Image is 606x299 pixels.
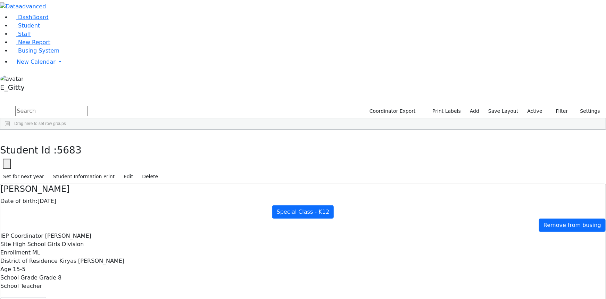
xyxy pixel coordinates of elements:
[121,171,136,182] button: Edit
[39,274,61,281] span: Grade 8
[272,205,334,219] a: Special Class - K12
[524,106,546,117] label: Active
[0,265,11,274] label: Age
[17,58,56,65] span: New Calendar
[18,14,49,21] span: DashBoard
[539,219,606,232] a: Remove from busing
[547,106,571,117] button: Filter
[0,282,42,290] label: School Teacher
[0,274,38,282] label: School Grade
[18,47,59,54] span: Busing System
[14,121,66,126] span: Drag here to set row groups
[45,233,91,239] span: [PERSON_NAME]
[13,241,84,247] span: High School Girls Division
[467,106,482,117] a: Add
[18,31,31,37] span: Staff
[0,232,43,240] label: IEP Coordinator
[571,106,603,117] button: Settings
[32,249,40,256] span: ML
[0,257,58,265] label: District of Residence
[11,55,606,69] a: New Calendar
[0,184,606,194] h4: [PERSON_NAME]
[57,144,82,156] span: 5683
[0,197,606,205] div: [DATE]
[139,171,161,182] button: Delete
[424,106,464,117] button: Print Labels
[0,249,31,257] label: Enrollment
[11,31,31,37] a: Staff
[365,106,419,117] button: Coordinator Export
[11,39,50,46] a: New Report
[18,39,50,46] span: New Report
[13,266,25,273] span: 15-5
[0,197,38,205] label: Date of birth:
[543,222,601,228] span: Remove from busing
[11,14,49,21] a: DashBoard
[50,171,118,182] button: Student Information Print
[11,47,59,54] a: Busing System
[485,106,521,117] button: Save Layout
[18,22,40,29] span: Student
[11,22,40,29] a: Student
[0,240,11,249] label: Site
[15,106,88,116] input: Search
[59,258,124,264] span: Kiryas [PERSON_NAME]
